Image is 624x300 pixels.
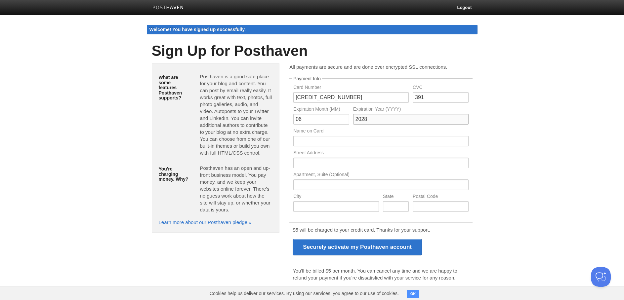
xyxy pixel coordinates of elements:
[293,150,468,157] label: Street Address
[159,167,190,182] h5: You're charging money. Why?
[293,194,379,200] label: City
[293,129,468,135] label: Name on Card
[591,267,611,287] iframe: Help Scout Beacon - Open
[159,219,252,225] a: Learn more about our Posthaven pledge »
[289,63,472,70] p: All payments are secure and are done over encrypted SSL connections.
[152,6,184,11] img: Posthaven-bar
[293,226,469,233] p: $5 will be charged to your credit card. Thanks for your support.
[152,43,473,59] h1: Sign Up for Posthaven
[293,107,349,113] label: Expiration Month (MM)
[147,25,478,34] div: Welcome! You have signed up successfully.
[383,194,409,200] label: State
[353,107,469,113] label: Expiration Year (YYYY)
[293,239,422,255] input: Securely activate my Posthaven account
[200,165,272,213] p: Posthaven has an open and up-front business model. You pay money, and we keep your websites onlin...
[293,172,468,178] label: Apartment, Suite (Optional)
[413,85,468,91] label: CVC
[159,75,190,100] h5: What are some features Posthaven supports?
[200,73,272,156] p: Posthaven is a good safe place for your blog and content. You can post by email really easily. It...
[293,267,469,281] p: You'll be billed $5 per month. You can cancel any time and we are happy to refund your payment if...
[292,76,322,81] legend: Payment Info
[203,287,405,300] span: Cookies help us deliver our services. By using our services, you agree to our use of cookies.
[407,290,420,298] button: OK
[413,194,468,200] label: Postal Code
[293,85,409,91] label: Card Number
